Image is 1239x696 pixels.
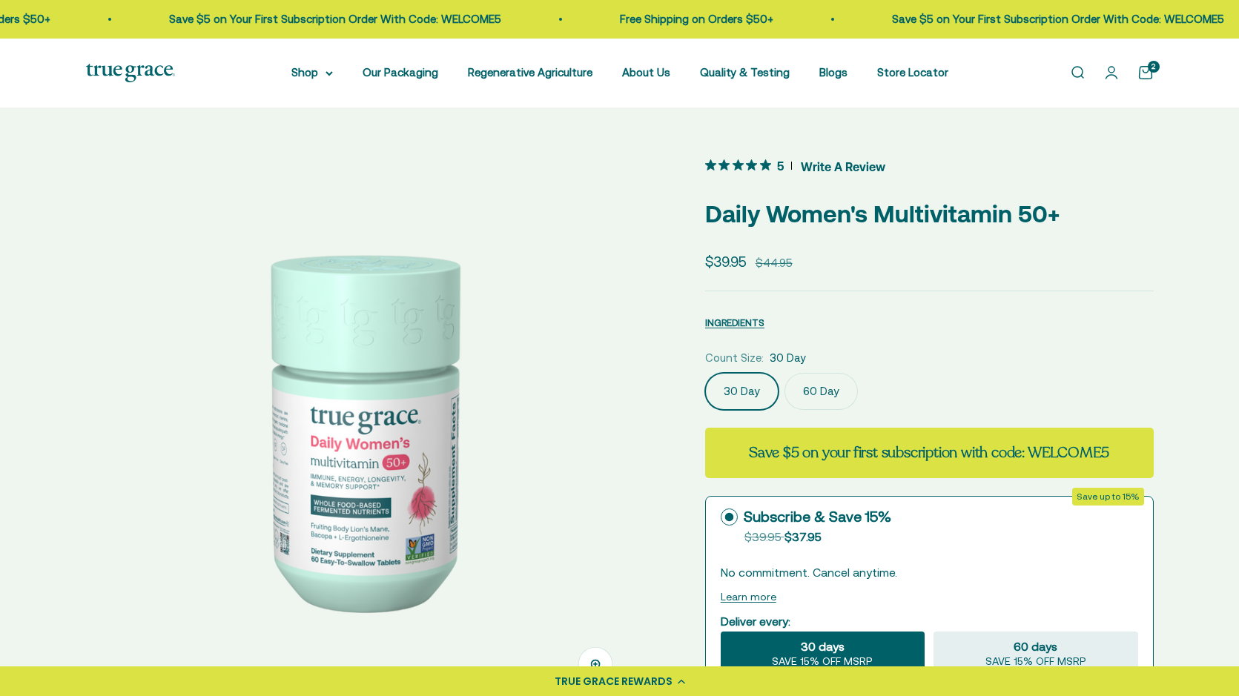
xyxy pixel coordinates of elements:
[801,155,885,177] span: Write A Review
[877,66,948,79] a: Store Locator
[705,314,764,331] button: INGREDIENTS
[705,349,764,367] legend: Count Size:
[622,66,670,79] a: About Us
[705,251,747,273] sale-price: $39.95
[749,443,1109,463] strong: Save $5 on your first subscription with code: WELCOME5
[705,317,764,328] span: INGREDIENTS
[612,13,766,25] a: Free Shipping on Orders $50+
[1148,61,1160,73] cart-count: 2
[700,66,790,79] a: Quality & Testing
[777,157,784,173] span: 5
[162,10,494,28] p: Save $5 on Your First Subscription Order With Code: WELCOME5
[555,674,673,689] div: TRUE GRACE REWARDS
[885,10,1217,28] p: Save $5 on Your First Subscription Order With Code: WELCOME5
[705,195,1154,233] p: Daily Women's Multivitamin 50+
[819,66,848,79] a: Blogs
[291,64,333,82] summary: Shop
[468,66,592,79] a: Regenerative Agriculture
[363,66,438,79] a: Our Packaging
[770,349,806,367] span: 30 Day
[705,155,885,177] button: 5 out 5 stars rating in total 13 reviews. Jump to reviews.
[756,254,793,272] compare-at-price: $44.95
